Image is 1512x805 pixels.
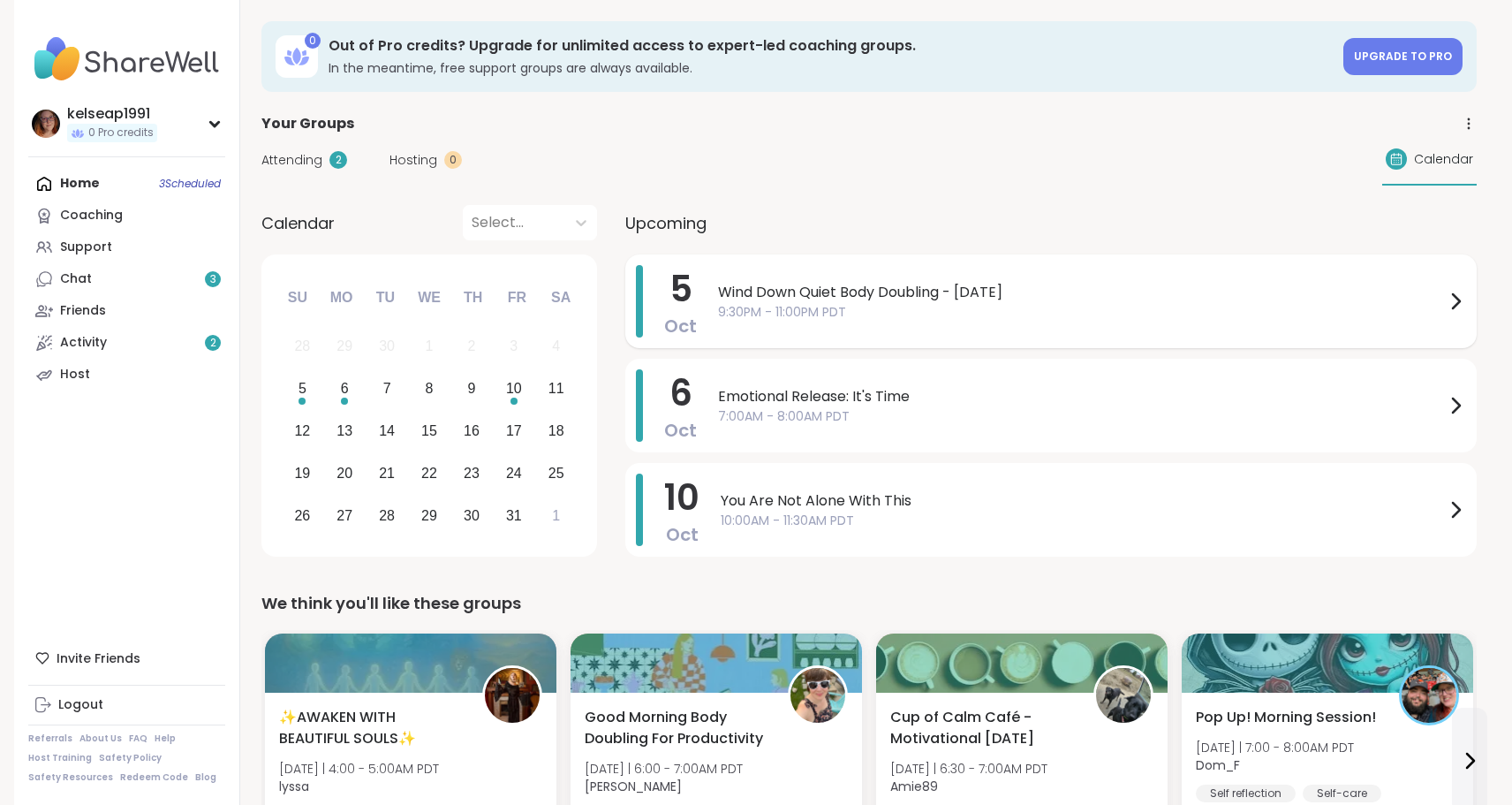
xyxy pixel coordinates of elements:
span: 0 Pro credits [88,125,154,140]
div: kelseap1991 [67,104,157,124]
div: Choose Friday, October 10th, 2025 [495,370,533,408]
div: 29 [421,504,437,528]
div: Choose Tuesday, October 7th, 2025 [368,370,406,408]
span: Your Groups [261,113,354,134]
div: We think you'll like these groups [261,591,1477,616]
div: 26 [294,504,310,528]
img: Amie89 [1096,668,1151,723]
div: Not available Friday, October 3rd, 2025 [495,328,533,366]
div: Chat [60,270,92,288]
div: Logout [58,696,103,714]
div: 11 [548,376,564,400]
span: 10:00AM - 11:30AM PDT [721,512,1445,530]
div: Friends [60,302,106,320]
div: 31 [506,504,522,528]
span: 10 [664,473,699,522]
span: 3 [210,272,216,287]
div: Choose Wednesday, October 8th, 2025 [411,370,449,408]
div: Choose Monday, October 13th, 2025 [326,413,364,451]
div: Choose Thursday, October 9th, 2025 [453,370,491,408]
a: About Us [79,733,122,745]
h3: In the meantime, free support groups are always available. [329,59,1333,77]
img: lyssa [485,668,540,723]
a: Host [28,359,225,391]
div: 13 [336,419,352,443]
div: Choose Sunday, October 12th, 2025 [283,413,321,451]
b: Amie89 [890,778,938,795]
span: 9:30PM - 11:00PM PDT [718,303,1445,322]
span: [DATE] | 7:00 - 8:00AM PDT [1196,739,1354,756]
div: 15 [421,419,437,443]
div: Choose Monday, October 6th, 2025 [326,370,364,408]
div: Choose Thursday, October 23rd, 2025 [453,454,491,492]
div: 2 [467,334,475,358]
span: Emotional Release: It's Time [718,386,1445,407]
div: 19 [294,461,310,485]
div: 0 [305,33,321,49]
a: Chat3 [28,263,225,295]
div: Choose Wednesday, October 15th, 2025 [411,413,449,451]
div: Coaching [60,207,123,224]
img: Dom_F [1402,668,1456,723]
div: 2 [329,151,347,169]
div: Self-care [1303,785,1381,802]
div: 24 [506,461,522,485]
a: FAQ [129,733,147,745]
b: [PERSON_NAME] [585,778,682,795]
span: 5 [669,264,692,314]
div: 3 [510,334,518,358]
div: Choose Sunday, October 5th, 2025 [283,370,321,408]
a: Coaching [28,200,225,232]
div: 1 [426,334,434,358]
a: Redeem Code [120,771,188,784]
span: Oct [664,418,697,443]
div: Choose Monday, October 20th, 2025 [326,454,364,492]
div: Self reflection [1196,785,1296,802]
div: 7 [383,376,391,400]
span: Upgrade to Pro [1354,49,1452,64]
a: Blog [195,771,216,784]
div: 8 [426,376,434,400]
span: Calendar [261,211,335,235]
b: lyssa [279,778,309,795]
div: 17 [506,419,522,443]
div: 12 [294,419,310,443]
div: Invite Friends [28,642,225,674]
a: Friends [28,295,225,327]
div: Choose Sunday, October 26th, 2025 [283,497,321,535]
div: Support [60,239,112,256]
div: 28 [294,334,310,358]
div: Th [454,278,493,317]
a: Referrals [28,733,72,745]
span: Oct [666,522,699,547]
div: Not available Monday, September 29th, 2025 [326,328,364,366]
div: Mo [321,278,360,317]
div: Not available Wednesday, October 1st, 2025 [411,328,449,366]
div: Not available Tuesday, September 30th, 2025 [368,328,406,366]
div: 5 [299,376,306,400]
a: Support [28,232,225,263]
div: Choose Sunday, October 19th, 2025 [283,454,321,492]
a: Help [155,733,176,745]
div: 25 [548,461,564,485]
img: Adrienne_QueenOfTheDawn [790,668,845,723]
div: Host [60,366,90,384]
div: 20 [336,461,352,485]
div: 21 [379,461,395,485]
span: [DATE] | 4:00 - 5:00AM PDT [279,760,439,778]
div: Choose Wednesday, October 29th, 2025 [411,497,449,535]
span: 6 [669,368,692,418]
div: 30 [379,334,395,358]
div: Choose Thursday, October 16th, 2025 [453,413,491,451]
img: ShareWell Nav Logo [28,28,225,90]
div: Choose Friday, October 31st, 2025 [495,497,533,535]
div: 9 [467,376,475,400]
div: 29 [336,334,352,358]
span: You Are Not Alone With This [721,490,1445,512]
span: Cup of Calm Café - Motivational [DATE] [890,707,1074,749]
div: 14 [379,419,395,443]
img: kelseap1991 [32,110,60,138]
span: Oct [664,314,697,338]
a: Activity2 [28,327,225,359]
span: [DATE] | 6:00 - 7:00AM PDT [585,760,743,778]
